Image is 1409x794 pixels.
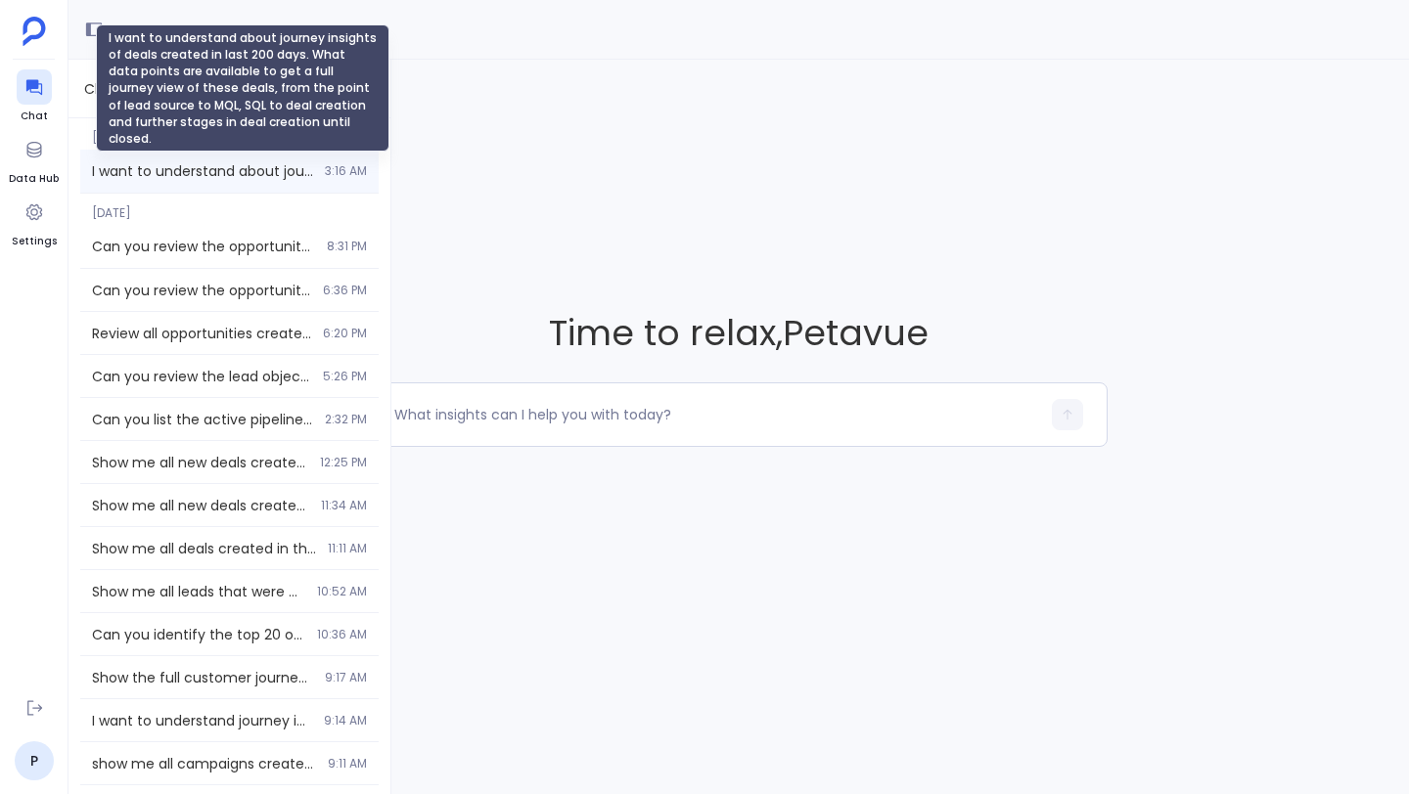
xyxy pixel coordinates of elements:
span: 6:36 PM [323,283,367,298]
span: Show me all new deals created in the last 200 days list and list them by source also show me the ... [92,453,308,472]
span: 2:32 PM [325,412,367,427]
a: Data Hub [9,132,59,187]
span: 9:14 AM [324,713,367,728]
span: Can you review the opportunity data and campaign data to see if we have enough to create an analy... [92,237,315,256]
span: Show me all new deals created in the last 200 days list and list them by source also show me the ... [92,496,309,515]
span: 10:36 AM [317,627,367,642]
span: 9:17 AM [325,670,367,685]
img: petavue logo [23,17,46,46]
span: Data Hub [9,171,59,187]
span: 10:52 AM [317,584,367,599]
span: 11:11 AM [328,541,367,556]
div: I want to understand about journey insights of deals created in last 200 days. What data points a... [96,24,389,152]
span: Chat [17,109,52,124]
a: Chat [17,69,52,124]
span: 12:25 PM [320,455,367,470]
span: I want to understand journey insights of my accounts and leads in last 2 quarters. What datapoint... [92,711,312,730]
span: 8:31 PM [327,239,367,254]
span: Review all opportunities created between January of 2024 and June 2025 and provide a break down o... [92,324,311,343]
span: [DATE] [80,194,379,221]
span: I want to understand about journey insights of deals created in last 200 days. What data points a... [92,161,313,181]
span: Chat History [84,79,168,99]
span: Can you list the active pipeline with a close date for 2025. Only look at new opportunities and n... [92,410,313,429]
span: Show me all deals created in the last 200 days list and list them by source also show me the curr... [92,539,316,558]
span: Show the full customer journey from traffic to closed-won deals — including stage transitions acr... [92,668,313,687]
span: 5:26 PM [323,369,367,384]
span: [DATE] [80,118,379,146]
span: 3:16 AM [325,163,367,179]
span: 11:34 AM [321,498,367,513]
span: Settings [12,234,57,249]
span: show me all campaigns created in the last 12 months [92,754,316,773]
span: 9:11 AM [328,756,367,772]
a: Settings [12,195,57,249]
span: Can you review the opportunity data and campaign data to see if we have enough to create an analy... [92,281,311,300]
span: Can you identify the top 20 opportunities that were created in 2025 and also what campaigns gener... [92,625,305,644]
span: Time to relax , Petavue [370,308,1108,358]
span: Show me all leads that were created in 2025 and break it down by source. Also analyze conversion ... [92,582,305,601]
span: Can you review the lead object and let me know what my UTM fill rate is and provide recommendatio... [92,367,311,386]
span: 6:20 PM [323,326,367,341]
a: P [15,741,54,780]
